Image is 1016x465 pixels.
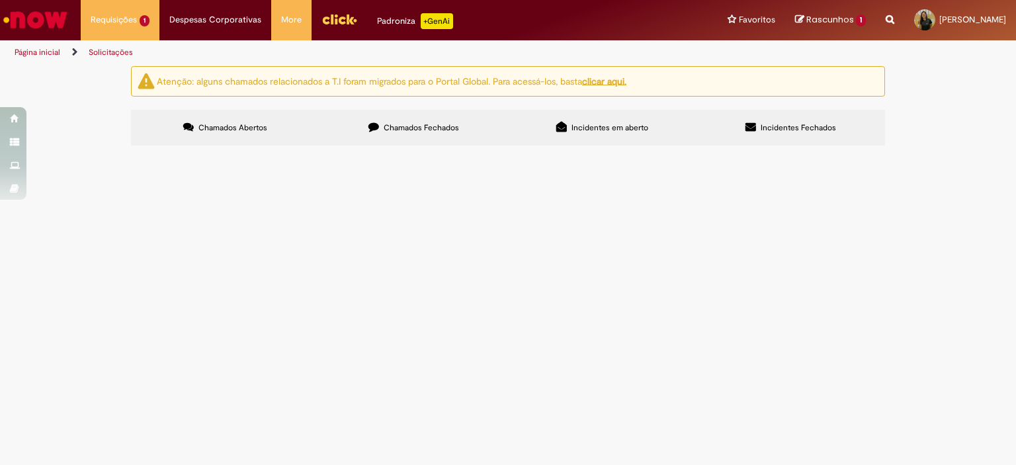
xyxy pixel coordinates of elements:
span: Chamados Fechados [384,122,459,133]
span: Incidentes em aberto [571,122,648,133]
span: Incidentes Fechados [761,122,836,133]
span: 1 [140,15,149,26]
span: Despesas Corporativas [169,13,261,26]
span: Rascunhos [806,13,854,26]
span: Favoritos [739,13,775,26]
img: ServiceNow [1,7,69,33]
ng-bind-html: Atenção: alguns chamados relacionados a T.I foram migrados para o Portal Global. Para acessá-los,... [157,75,626,87]
span: More [281,13,302,26]
div: Padroniza [377,13,453,29]
a: clicar aqui. [582,75,626,87]
a: Solicitações [89,47,133,58]
span: 1 [856,15,866,26]
p: +GenAi [421,13,453,29]
img: click_logo_yellow_360x200.png [321,9,357,29]
a: Página inicial [15,47,60,58]
span: Chamados Abertos [198,122,267,133]
a: Rascunhos [795,14,866,26]
span: [PERSON_NAME] [939,14,1006,25]
span: Requisições [91,13,137,26]
ul: Trilhas de página [10,40,667,65]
